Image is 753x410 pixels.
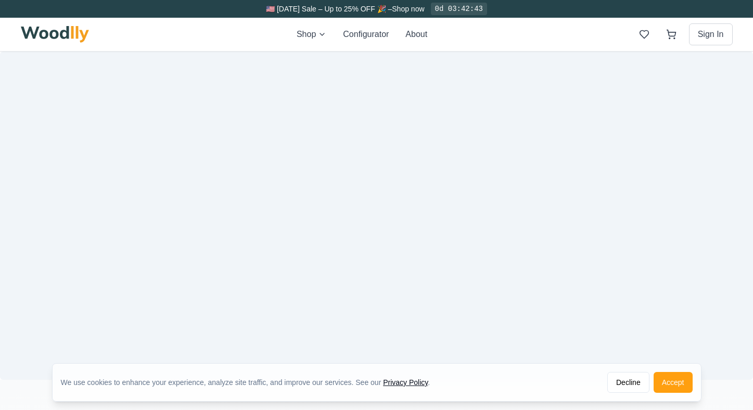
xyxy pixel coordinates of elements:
button: About [405,28,427,41]
a: Privacy Policy [383,378,428,387]
img: Woodlly [21,26,90,43]
div: We use cookies to enhance your experience, analyze site traffic, and improve our services. See our . [61,377,439,388]
span: 🇺🇸 [DATE] Sale – Up to 25% OFF 🎉 – [266,5,392,13]
button: Accept [654,372,693,393]
div: 0d 03:42:43 [431,3,487,15]
button: Shop [297,28,326,41]
button: Sign In [689,23,733,45]
a: Shop now [392,5,424,13]
button: Configurator [343,28,389,41]
button: Decline [607,372,649,393]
